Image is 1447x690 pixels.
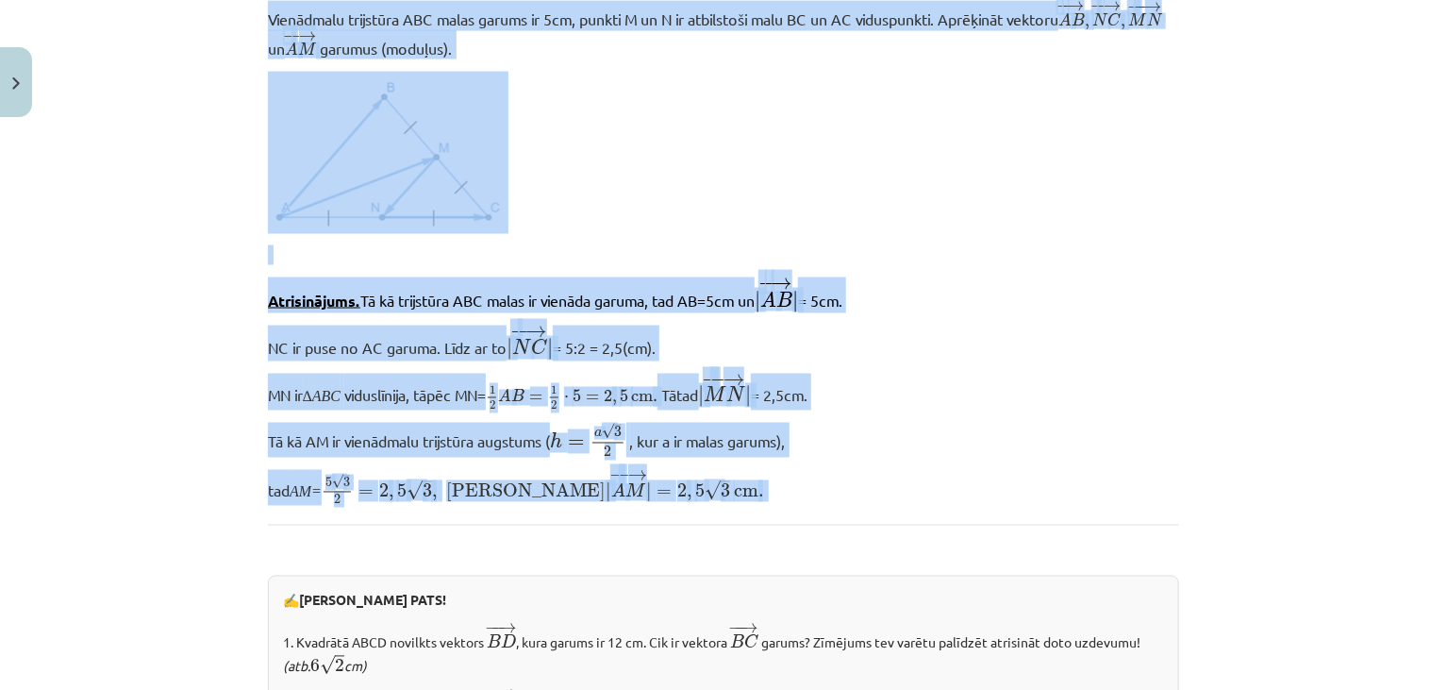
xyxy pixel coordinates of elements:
[485,623,499,633] span: −
[755,291,760,312] span: |
[703,375,719,387] span: −
[343,478,350,488] span: 3
[290,484,311,500] : AM
[334,496,341,506] span: 2
[550,433,562,449] span: h
[1091,2,1105,11] span: −
[772,278,792,290] span: →
[547,339,553,361] span: |
[620,391,628,404] span: 5
[625,484,646,498] span: M
[765,278,767,290] span: −
[723,375,744,387] span: →
[332,476,343,490] span: √
[631,395,653,403] span: cm
[12,77,20,90] img: icon-close-lesson-0947bae3869378f0d4975bcd49f059093ad1ed9edebbc8119c70593378902aed.svg
[744,635,758,649] span: C
[498,623,517,633] span: →
[530,396,543,403] span: =
[507,339,512,361] span: |
[518,327,523,339] span: −
[303,389,312,405] : ∆
[1058,13,1072,26] span: A
[423,484,432,498] span: 3
[1121,21,1125,30] span: ,
[1127,3,1140,12] span: −
[776,293,792,308] span: B
[619,471,626,482] span: −
[298,43,316,56] span: M
[283,32,296,42] span: −
[299,32,316,42] span: →
[728,623,742,633] span: −
[758,278,774,290] span: −
[721,484,730,498] span: 3
[605,446,612,457] span: 2
[1147,14,1163,26] span: N
[312,389,341,405] : ABC
[510,327,526,339] span: −
[568,440,584,448] span: =
[1092,14,1108,26] span: N
[610,471,625,482] span: −
[710,375,721,387] span: −−
[695,484,705,498] span: 5
[501,635,516,648] span: D
[586,396,599,403] span: =
[551,386,557,395] span: 1
[734,623,736,633] span: −
[360,291,842,310] span: Tā kā trijstūra ABC malas ir vienāda garuma, tad AB=5cm un = 5cm.
[612,397,617,407] span: ,
[611,483,625,498] span: A
[630,432,786,451] span: , kur a ir malas garums),
[564,397,569,403] span: ⋅
[268,9,1058,28] span: Vienādmalu trijstūra ABC malas garums ir 5cm, punkti M un N ir atbilstoši malu BC un AC viduspunk...
[699,386,705,408] span: |
[379,484,389,498] span: 2
[512,341,531,356] span: N
[344,386,486,405] span: viduslīnija, tāpēc MN=
[1108,13,1122,26] span: C
[389,492,394,502] span: ,
[358,490,374,497] span: =
[283,591,1164,611] p: ✍️
[321,39,453,58] span: garumus (moduļus).
[1085,21,1089,30] span: ,
[705,481,721,501] span: √
[325,478,332,488] span: 5
[1068,2,1085,11] span: →
[487,635,501,648] span: B
[740,623,759,633] span: →
[268,291,360,311] span: Atrisinājums.
[657,490,672,497] span: =
[1072,14,1085,26] span: B
[446,484,606,502] span: [PERSON_NAME]
[491,623,494,633] span: −
[291,32,298,42] span: −
[594,430,602,438] span: a
[614,427,622,437] span: 3
[311,484,764,500] : =
[1145,3,1162,12] span: →
[283,622,1164,677] p: 1. Kvadrātā ABCD novilkts vektors ﻿ , kura garums ir 12 cm. Cik ir vektora ﻿ ﻿garums? Zīmējums te...
[310,660,320,673] span: 6
[268,39,285,58] span: un
[499,390,512,403] span: A
[602,425,614,440] span: √
[268,339,656,358] span: NC ir puse no AC garuma. Līdz ar to = 5:2 = 2,5(cm).
[730,635,744,648] span: B
[705,388,727,403] span: M
[646,483,652,503] span: |
[687,492,692,502] span: ,
[726,388,745,403] span: N
[653,397,657,403] span: .
[490,401,495,410] span: 2
[1128,14,1146,26] span: M
[268,386,303,405] span: MN ir
[268,432,626,451] span: Tā kā AM ir vienādmalu trijstūra augstums (
[283,658,367,675] em: (atb. cm)
[760,292,776,308] span: A
[299,592,446,609] strong: [PERSON_NAME] PATS!
[604,391,612,403] span: 2
[397,484,407,498] span: 5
